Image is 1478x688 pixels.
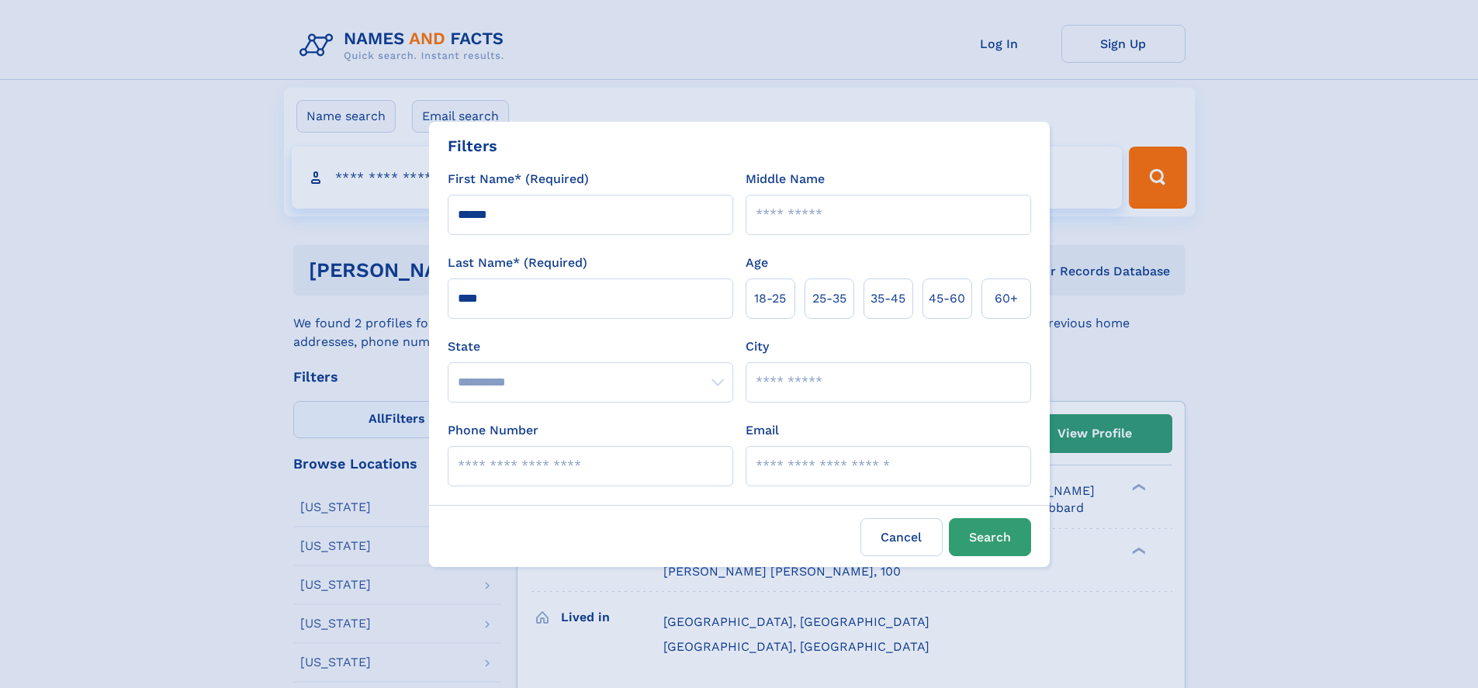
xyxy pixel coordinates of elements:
span: 25‑35 [812,289,846,308]
label: Cancel [860,518,943,556]
label: Phone Number [448,421,538,440]
label: State [448,337,733,356]
span: 18‑25 [754,289,786,308]
span: 45‑60 [929,289,965,308]
button: Search [949,518,1031,556]
label: City [746,337,769,356]
label: Last Name* (Required) [448,254,587,272]
label: Middle Name [746,170,825,188]
label: First Name* (Required) [448,170,589,188]
label: Age [746,254,768,272]
span: 35‑45 [871,289,905,308]
label: Email [746,421,779,440]
span: 60+ [995,289,1018,308]
div: Filters [448,134,497,157]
